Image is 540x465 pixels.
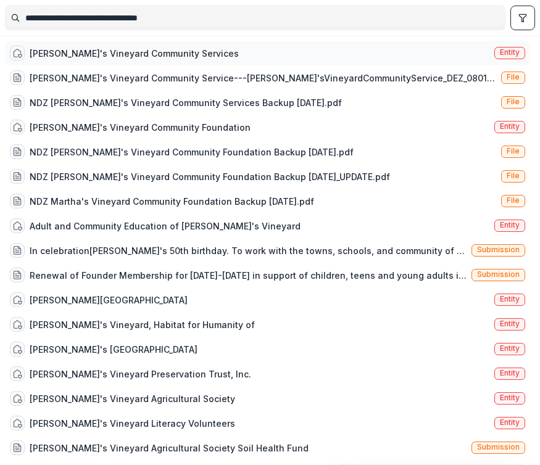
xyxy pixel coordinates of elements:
div: [PERSON_NAME]'s Vineyard, Habitat for Humanity of [30,318,255,331]
span: Submission [477,443,520,451]
div: [PERSON_NAME]'s Vineyard Community Service---[PERSON_NAME]'sVineyardCommunityService_DEZ_08012000... [30,72,496,84]
span: Submission [477,245,520,254]
div: [PERSON_NAME]'s Vineyard Agricultural Society [30,392,235,405]
span: Entity [500,393,520,402]
span: File [507,97,520,106]
span: Entity [500,369,520,377]
div: [PERSON_NAME]'s Vineyard Community Foundation [30,121,251,134]
span: Entity [500,221,520,229]
div: Adult and Community Education of [PERSON_NAME]'s Vineyard [30,220,301,232]
span: Entity [500,48,520,57]
div: [PERSON_NAME]'s Vineyard Community Services [30,47,239,60]
div: [PERSON_NAME]'s [GEOGRAPHIC_DATA] [30,343,197,356]
div: [PERSON_NAME]'s Vineyard Agricultural Society Soil Health Fund [30,442,309,455]
span: File [507,196,520,205]
span: Entity [500,344,520,353]
div: NDZ [PERSON_NAME]'s Vineyard Community Foundation Backup [DATE].pdf [30,146,354,158]
span: File [507,171,520,180]
span: File [507,147,520,155]
div: [PERSON_NAME]'s Vineyard Preservation Trust, Inc. [30,368,251,381]
div: Renewal of Founder Membership for [DATE]-[DATE] in support of children, teens and young adults in... [30,269,467,282]
span: Entity [500,295,520,303]
span: Entity [500,319,520,328]
span: File [507,73,520,81]
span: Entity [500,122,520,131]
div: NDZ Martha's Vineyard Community Foundation Backup [DATE].pdf [30,195,314,208]
div: In celebration[PERSON_NAME]'s 50th birthday. To work with the towns, schools, and community of [G... [30,244,467,257]
div: [PERSON_NAME]'s Vineyard Literacy Volunteers [30,417,235,430]
div: [PERSON_NAME][GEOGRAPHIC_DATA] [30,294,188,307]
div: NDZ [PERSON_NAME]'s Vineyard Community Services Backup [DATE].pdf [30,96,342,109]
div: NDZ [PERSON_NAME]'s Vineyard Community Foundation Backup [DATE]_UPDATE.pdf [30,170,390,183]
span: Entity [500,418,520,427]
span: Submission [477,270,520,279]
button: toggle filters [510,6,535,30]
